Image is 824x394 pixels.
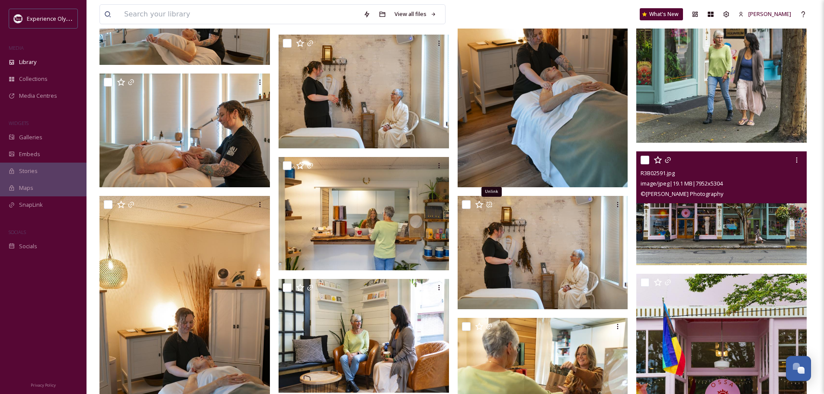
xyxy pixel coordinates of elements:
div: Unlink [481,187,502,196]
span: R3B02591.jpg [641,169,675,177]
span: [PERSON_NAME] [748,10,791,18]
span: Socials [19,242,37,250]
img: R3A05174-Enhanced-NR.jpg [279,35,449,148]
img: download.jpeg [14,14,22,23]
span: SOCIALS [9,229,26,235]
img: R3B02591.jpg [636,151,807,265]
span: MEDIA [9,45,24,51]
span: Galleries [19,133,42,141]
a: Privacy Policy [31,379,56,390]
span: © [PERSON_NAME] Photography [641,190,723,198]
span: Stories [19,167,38,175]
a: [PERSON_NAME] [734,6,795,22]
span: Experience Olympia [27,14,78,22]
span: image/jpeg | 19.1 MB | 7952 x 5304 [641,179,723,187]
span: WIDGETS [9,120,29,126]
span: Media Centres [19,92,57,100]
span: Library [19,58,36,66]
input: Search your library [120,5,359,24]
span: Privacy Policy [31,382,56,388]
span: Embeds [19,150,40,158]
img: R3A05101.jpg [279,279,449,393]
button: Open Chat [786,356,811,381]
a: View all files [390,6,441,22]
img: R3A05113.jpg [279,157,449,271]
img: R3A05178-Enhanced-NR.jpg [458,196,628,310]
a: What's New [640,8,683,20]
span: Collections [19,75,48,83]
img: R3A05240-Enhanced-NR.jpg [99,74,270,187]
span: SnapLink [19,201,43,209]
span: Maps [19,184,33,192]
